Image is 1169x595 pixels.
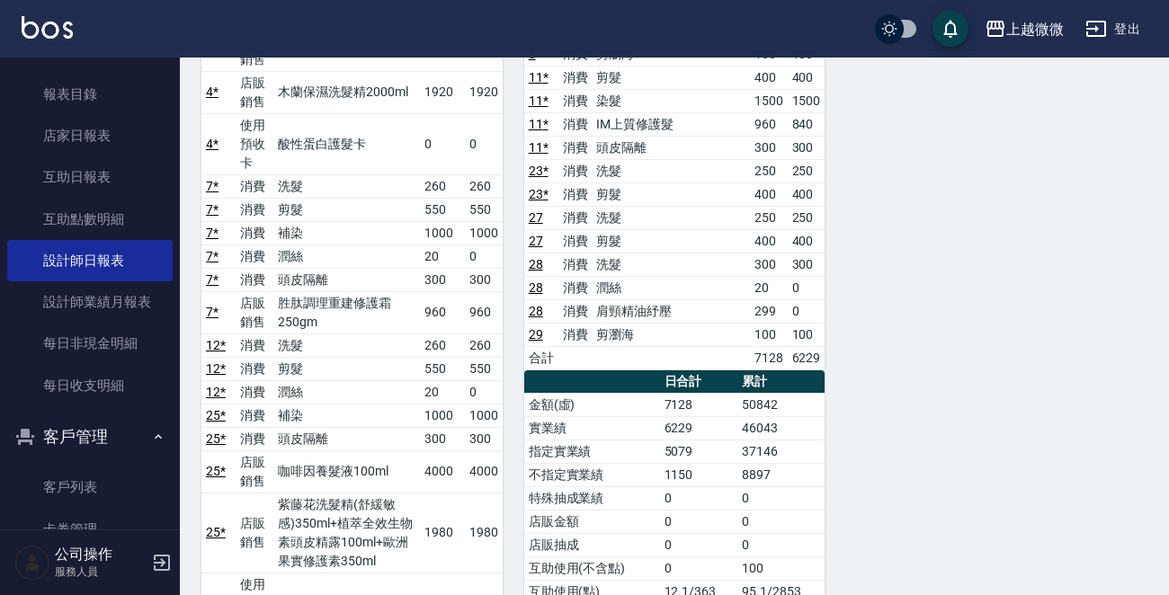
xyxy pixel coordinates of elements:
[529,210,543,225] a: 27
[737,463,825,486] td: 8897
[558,206,593,229] td: 消費
[7,509,173,550] a: 卡券管理
[7,199,173,240] a: 互助點數明細
[592,159,749,182] td: 洗髮
[558,229,593,253] td: 消費
[465,357,503,380] td: 550
[737,393,825,416] td: 50842
[273,71,420,113] td: 木蘭保濕洗髮精2000ml
[420,174,465,198] td: 260
[273,113,420,174] td: 酸性蛋白護髮卡
[660,440,738,463] td: 5079
[788,112,825,136] td: 840
[660,370,738,394] th: 日合計
[788,66,825,89] td: 400
[788,159,825,182] td: 250
[558,323,593,346] td: 消費
[788,346,825,369] td: 6229
[7,74,173,115] a: 報表目錄
[420,198,465,221] td: 550
[524,486,660,510] td: 特殊抽成業績
[7,323,173,364] a: 每日非現金明細
[236,268,273,291] td: 消費
[788,206,825,229] td: 250
[420,71,465,113] td: 1920
[558,136,593,159] td: 消費
[465,174,503,198] td: 260
[420,493,465,573] td: 1980
[236,291,273,333] td: 店販銷售
[420,427,465,450] td: 300
[750,89,788,112] td: 1500
[236,221,273,244] td: 消費
[420,404,465,427] td: 1000
[273,221,420,244] td: 補染
[55,546,147,564] h5: 公司操作
[592,182,749,206] td: 剪髮
[236,380,273,404] td: 消費
[420,380,465,404] td: 20
[236,174,273,198] td: 消費
[273,198,420,221] td: 剪髮
[465,198,503,221] td: 550
[558,89,593,112] td: 消費
[788,276,825,299] td: 0
[660,533,738,556] td: 0
[524,346,558,369] td: 合計
[7,240,173,281] a: 設計師日報表
[524,510,660,533] td: 店販金額
[55,564,147,580] p: 服務人員
[750,346,788,369] td: 7128
[788,253,825,276] td: 300
[465,71,503,113] td: 1920
[273,493,420,573] td: 紫藤花洗髮精(舒緩敏感)350ml+植萃全效生物素頭皮精露100ml+歐洲果實修護素350ml
[592,66,749,89] td: 剪髮
[273,450,420,493] td: 咖啡因養髮液100ml
[273,268,420,291] td: 頭皮隔離
[737,510,825,533] td: 0
[465,221,503,244] td: 1000
[788,89,825,112] td: 1500
[529,234,543,248] a: 27
[524,393,660,416] td: 金額(虛)
[529,304,543,318] a: 28
[529,280,543,295] a: 28
[737,486,825,510] td: 0
[420,333,465,357] td: 260
[7,281,173,323] a: 設計師業績月報表
[7,156,173,198] a: 互助日報表
[465,404,503,427] td: 1000
[7,413,173,460] button: 客戶管理
[558,276,593,299] td: 消費
[750,112,788,136] td: 960
[236,198,273,221] td: 消費
[7,115,173,156] a: 店家日報表
[236,333,273,357] td: 消費
[788,182,825,206] td: 400
[592,136,749,159] td: 頭皮隔離
[524,440,660,463] td: 指定實業績
[558,253,593,276] td: 消費
[465,268,503,291] td: 300
[14,545,50,581] img: Person
[750,229,788,253] td: 400
[420,244,465,268] td: 20
[236,450,273,493] td: 店販銷售
[592,206,749,229] td: 洗髮
[273,357,420,380] td: 剪髮
[933,11,968,47] button: save
[524,533,660,556] td: 店販抽成
[524,556,660,580] td: 互助使用(不含點)
[524,463,660,486] td: 不指定實業績
[7,365,173,406] a: 每日收支明細
[558,112,593,136] td: 消費
[420,268,465,291] td: 300
[558,159,593,182] td: 消費
[592,229,749,253] td: 剪髮
[524,416,660,440] td: 實業績
[465,333,503,357] td: 260
[236,493,273,573] td: 店販銷售
[788,136,825,159] td: 300
[788,299,825,323] td: 0
[737,416,825,440] td: 46043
